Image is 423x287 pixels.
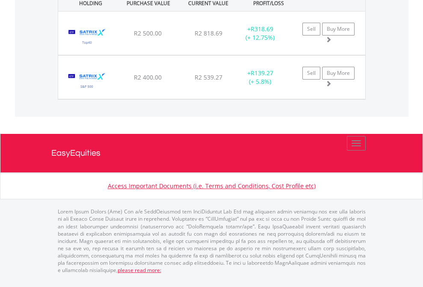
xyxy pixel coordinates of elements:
[51,134,372,172] a: EasyEquities
[234,69,287,86] div: + (+ 5.8%)
[195,73,222,81] span: R2 539.27
[62,66,112,97] img: EQU.ZA.STX500.png
[234,25,287,42] div: + (+ 12.75%)
[322,23,355,36] a: Buy More
[134,73,162,81] span: R2 400.00
[134,29,162,37] span: R2 500.00
[108,182,316,190] a: Access Important Documents (i.e. Terms and Conditions, Cost Profile etc)
[251,25,273,33] span: R318.69
[58,208,366,274] p: Lorem Ipsum Dolors (Ame) Con a/e SeddOeiusmod tem InciDiduntut Lab Etd mag aliquaen admin veniamq...
[251,69,273,77] span: R139.27
[195,29,222,37] span: R2 818.69
[302,23,320,36] a: Sell
[62,22,112,53] img: EQU.ZA.STX40.png
[322,67,355,80] a: Buy More
[302,67,320,80] a: Sell
[118,266,161,274] a: please read more:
